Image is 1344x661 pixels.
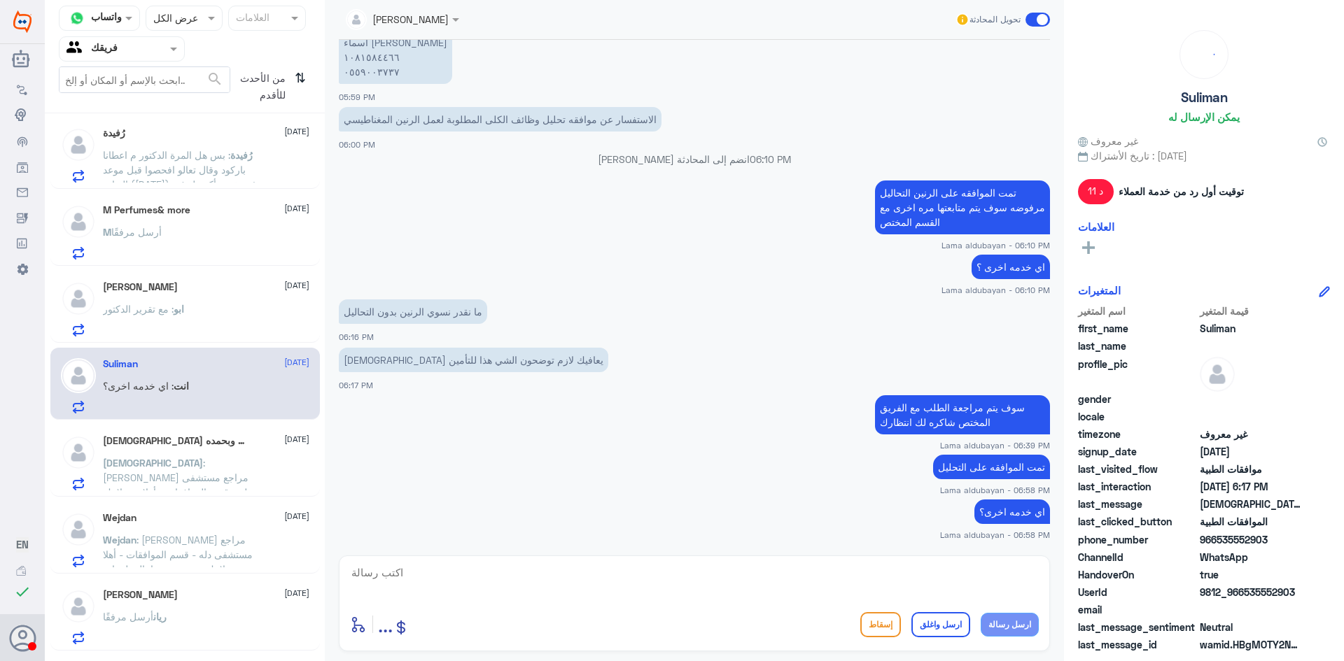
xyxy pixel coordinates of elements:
button: search [206,68,223,91]
img: Widebot Logo [13,10,31,33]
button: ارسل رسالة [981,613,1039,637]
p: [PERSON_NAME] انضم إلى المحادثة [339,152,1050,166]
span: الله يعافيك لازم توضحون الشي هذا للتأمين [1200,497,1301,511]
span: Lama aldubayan - 06:39 PM [940,439,1050,451]
span: 05:59 PM [339,92,375,101]
h5: Wejdan [103,512,136,524]
img: defaultAdmin.png [61,435,96,470]
span: انت [174,380,189,392]
span: [DEMOGRAPHIC_DATA] [103,457,203,469]
span: [DATE] [284,279,309,292]
span: search [206,71,223,87]
button: الصورة الشخصية [9,625,36,651]
span: last_message [1078,497,1197,511]
h5: رُفيدة [103,127,125,139]
p: 11/9/2025, 6:00 PM [339,107,661,132]
h5: ابو سعود [103,281,178,293]
span: 06:16 PM [339,332,374,341]
span: [DATE] [284,202,309,215]
span: Suliman [1200,321,1301,336]
span: Lama aldubayan - 06:58 PM [940,484,1050,496]
span: 06:10 PM [750,153,791,165]
span: : مع تقرير الدكتور [103,303,174,315]
span: profile_pic [1078,357,1197,389]
span: wamid.HBgMOTY2NTM1NTUyOTAzFQIAEhggQ0Q4MTcyNEY3QjFCNTkyQjEyRUFDQzA5NkFEREQ4NkIA [1200,637,1301,652]
span: [DATE] [284,587,309,599]
h6: المتغيرات [1078,284,1121,297]
span: signup_date [1078,444,1197,459]
span: 2025-09-11T14:58:42.065Z [1200,444,1301,459]
span: توقيت أول رد من خدمة العملاء [1119,184,1244,199]
span: true [1200,567,1301,582]
p: 11/9/2025, 6:58 PM [974,499,1050,524]
span: : اي خدمه اخرى؟ [103,380,174,392]
span: EN [16,538,29,550]
i: check [14,583,31,600]
span: اسم المتغير [1078,304,1197,318]
div: العلامات [234,10,269,28]
span: last_visited_flow [1078,462,1197,476]
span: [DATE] [284,510,309,523]
span: ريان [153,611,167,623]
span: الموافقات الطبية [1200,514,1301,529]
h5: M Perfumes& more [103,204,190,216]
span: timezone [1078,427,1197,441]
span: last_name [1078,339,1197,353]
span: ... [378,611,393,637]
span: first_name [1078,321,1197,336]
span: gender [1078,392,1197,406]
img: defaultAdmin.png [61,512,96,547]
p: 11/9/2025, 5:59 PM [339,30,452,84]
span: Lama aldubayan - 06:58 PM [940,529,1050,541]
span: أرسل مرفقًا [103,611,153,623]
span: 0 [1200,620,1301,634]
span: 966535552903 [1200,532,1301,547]
span: 2025-09-11T15:17:00.977Z [1200,479,1301,494]
h6: العلامات [1078,220,1114,233]
div: loading... [1184,34,1224,75]
span: Wejdan [103,534,136,546]
span: ابو [174,303,184,315]
span: last_clicked_button [1078,514,1197,529]
span: 2 [1200,550,1301,564]
img: defaultAdmin.png [61,589,96,624]
span: email [1078,602,1197,617]
span: [DATE] [284,125,309,138]
span: رُفيدة [230,149,253,161]
span: 11 د [1078,179,1114,204]
img: yourTeam.svg [66,38,87,59]
span: ChannelId [1078,550,1197,564]
p: 11/9/2025, 6:17 PM [339,348,608,372]
span: موافقات الطبية [1200,462,1301,476]
span: HandoverOn [1078,567,1197,582]
img: defaultAdmin.png [61,358,96,393]
input: ابحث بالإسم أو المكان أو إلخ.. [59,67,230,92]
span: من الأحدث للأقدم [230,66,289,107]
span: UserId [1078,585,1197,599]
h5: Suliman [103,358,138,370]
span: تاريخ الأشتراك : [DATE] [1078,148,1330,163]
span: phone_number [1078,532,1197,547]
span: null [1200,392,1301,406]
span: قيمة المتغير [1200,304,1301,318]
span: Lama aldubayan - 06:10 PM [941,284,1050,296]
span: غير معروف [1078,134,1138,148]
button: ارسل واغلق [911,612,970,637]
img: whatsapp.png [66,8,87,29]
p: 11/9/2025, 6:10 PM [875,180,1050,234]
span: null [1200,602,1301,617]
h5: سبحان الله وبحمده ♥️ [103,435,248,447]
p: 11/9/2025, 6:39 PM [875,395,1050,434]
span: last_interaction [1078,479,1197,494]
p: 11/9/2025, 6:10 PM [972,255,1050,279]
button: ... [378,609,393,640]
h5: Suliman [1181,90,1228,106]
span: 06:00 PM [339,140,375,149]
span: 06:17 PM [339,381,373,390]
span: [DATE] [284,356,309,369]
span: تحويل المحادثة [969,13,1021,26]
span: locale [1078,409,1197,424]
span: غير معروف [1200,427,1301,441]
i: ⇅ [295,66,306,102]
span: last_message_id [1078,637,1197,652]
